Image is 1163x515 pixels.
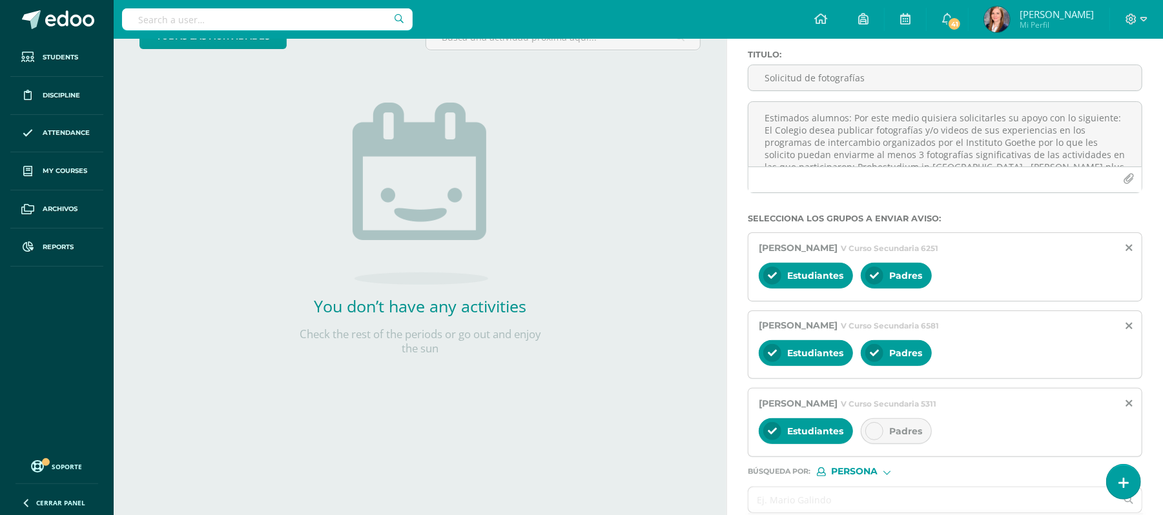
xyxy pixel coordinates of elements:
input: Ej. Mario Galindo [748,487,1116,512]
span: Estudiantes [787,270,843,281]
span: Búsqueda por : [748,468,810,475]
textarea: Estimados alumnos: Por este medio quisiera solicitarles su apoyo con lo siguiente: El Colegio des... [748,102,1142,167]
img: 30b41a60147bfd045cc6c38be83b16e6.png [984,6,1010,32]
span: [PERSON_NAME] [759,398,838,409]
span: Estudiantes [787,347,843,359]
span: V Curso Secundaria 6581 [841,321,939,330]
span: Padres [889,270,922,281]
input: Search a user… [122,8,413,30]
span: Padres [889,425,922,437]
span: V Curso Secundaria 6251 [841,243,938,253]
span: Reports [43,242,74,252]
h2: You don’t have any activities [291,295,550,317]
span: V Curso Secundaria 5311 [841,399,936,409]
span: Cerrar panel [36,498,85,507]
span: Archivos [43,204,77,214]
img: no_activities.png [353,103,488,285]
span: Persona [831,468,878,475]
span: Discipline [43,90,80,101]
a: Soporte [15,457,98,474]
span: Mi Perfil [1020,19,1094,30]
div: [object Object] [817,467,914,476]
span: [PERSON_NAME] [759,319,838,331]
span: [PERSON_NAME] [759,242,838,254]
a: My courses [10,152,103,190]
span: Padres [889,347,922,359]
span: Estudiantes [787,425,843,437]
label: Selecciona los grupos a enviar aviso : [748,214,1142,223]
a: Archivos [10,190,103,228]
input: Titulo [748,65,1142,90]
a: Reports [10,228,103,267]
span: 41 [947,17,962,31]
a: Students [10,39,103,77]
span: Soporte [52,462,83,471]
span: [PERSON_NAME] [1020,8,1094,21]
a: Attendance [10,115,103,153]
span: Attendance [43,128,90,138]
p: Check the rest of the periods or go out and enjoy the sun [291,327,550,356]
span: My courses [43,166,87,176]
span: Students [43,52,78,63]
a: Discipline [10,77,103,115]
label: Titulo : [748,50,1142,59]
